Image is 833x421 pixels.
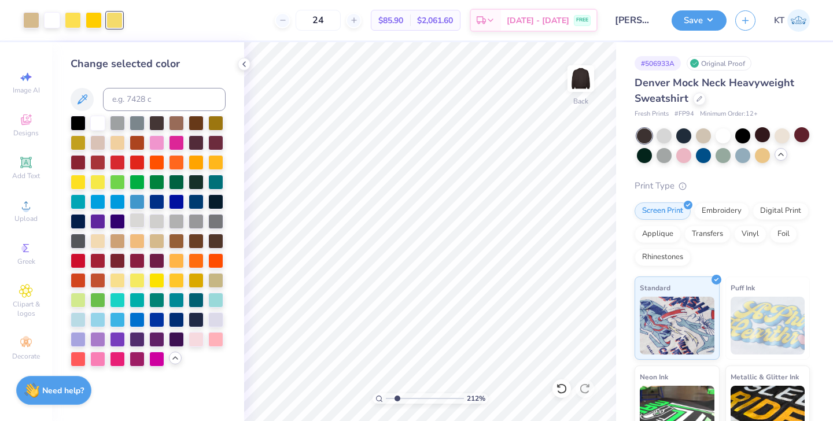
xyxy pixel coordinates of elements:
[731,297,805,354] img: Puff Ink
[731,282,755,294] span: Puff Ink
[700,109,758,119] span: Minimum Order: 12 +
[635,56,681,71] div: # 506933A
[13,86,40,95] span: Image AI
[417,14,453,27] span: $2,061.60
[573,96,588,106] div: Back
[606,9,663,32] input: Untitled Design
[640,282,670,294] span: Standard
[6,300,46,318] span: Clipart & logos
[378,14,403,27] span: $85.90
[71,56,226,72] div: Change selected color
[42,385,84,396] strong: Need help?
[731,371,799,383] span: Metallic & Glitter Ink
[635,202,691,220] div: Screen Print
[770,226,797,243] div: Foil
[684,226,731,243] div: Transfers
[12,352,40,361] span: Decorate
[103,88,226,111] input: e.g. 7428 c
[13,128,39,138] span: Designs
[569,67,592,90] img: Back
[17,257,35,266] span: Greek
[734,226,766,243] div: Vinyl
[467,393,485,404] span: 212 %
[507,14,569,27] span: [DATE] - [DATE]
[674,109,694,119] span: # FP94
[635,179,810,193] div: Print Type
[694,202,749,220] div: Embroidery
[787,9,810,32] img: Kylie Teeple
[635,109,669,119] span: Fresh Prints
[635,249,691,266] div: Rhinestones
[774,9,810,32] a: KT
[296,10,341,31] input: – –
[687,56,751,71] div: Original Proof
[12,171,40,180] span: Add Text
[640,371,668,383] span: Neon Ink
[635,226,681,243] div: Applique
[635,76,794,105] span: Denver Mock Neck Heavyweight Sweatshirt
[753,202,809,220] div: Digital Print
[576,16,588,24] span: FREE
[774,14,784,27] span: KT
[14,214,38,223] span: Upload
[640,297,714,354] img: Standard
[672,10,727,31] button: Save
